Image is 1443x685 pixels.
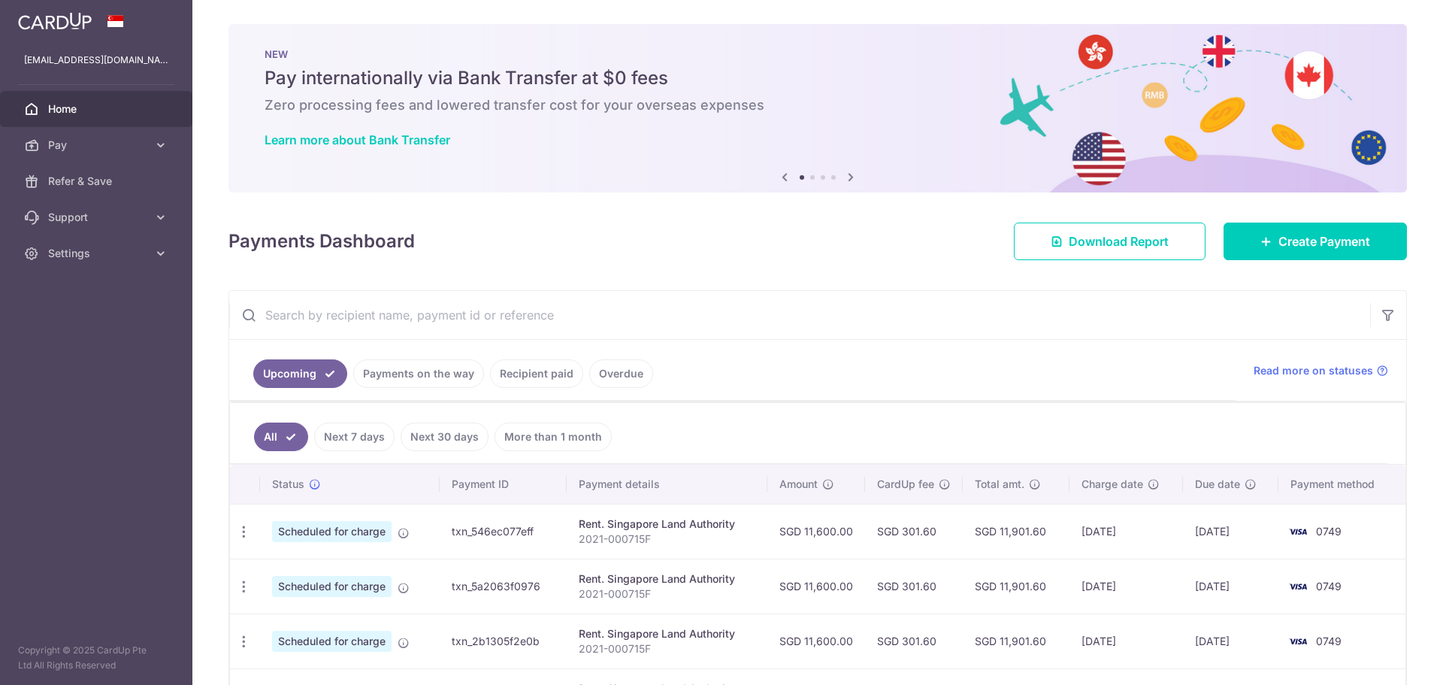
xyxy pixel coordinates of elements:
[18,12,92,30] img: CardUp
[779,477,818,492] span: Amount
[272,576,392,597] span: Scheduled for charge
[865,504,963,559] td: SGD 301.60
[401,423,489,451] a: Next 30 days
[440,614,567,668] td: txn_2b1305f2e0b
[1069,559,1183,614] td: [DATE]
[490,359,583,388] a: Recipient paid
[440,465,567,504] th: Payment ID
[877,477,934,492] span: CardUp fee
[963,504,1069,559] td: SGD 11,901.60
[229,291,1370,339] input: Search by recipient name, payment id or reference
[265,96,1371,114] h6: Zero processing fees and lowered transfer cost for your overseas expenses
[589,359,653,388] a: Overdue
[495,423,612,451] a: More than 1 month
[1316,635,1342,647] span: 0749
[265,48,1371,60] p: NEW
[272,631,392,652] span: Scheduled for charge
[265,66,1371,90] h5: Pay internationally via Bank Transfer at $0 fees
[24,53,168,68] p: [EMAIL_ADDRESS][DOMAIN_NAME]
[1183,559,1278,614] td: [DATE]
[963,614,1069,668] td: SGD 11,901.60
[1014,223,1206,260] a: Download Report
[48,138,147,153] span: Pay
[440,504,567,559] td: txn_546ec077eff
[1081,477,1143,492] span: Charge date
[579,517,755,532] div: Rent. Singapore Land Authority
[272,477,304,492] span: Status
[1283,523,1313,541] img: Bank Card
[579,641,755,656] p: 2021-000715F
[865,614,963,668] td: SGD 301.60
[1069,232,1169,250] span: Download Report
[48,174,147,189] span: Refer & Save
[963,559,1069,614] td: SGD 11,901.60
[265,132,450,147] a: Learn more about Bank Transfer
[767,504,865,559] td: SGD 11,600.00
[228,228,415,255] h4: Payments Dashboard
[1224,223,1407,260] a: Create Payment
[314,423,395,451] a: Next 7 days
[567,465,767,504] th: Payment details
[1278,465,1405,504] th: Payment method
[353,359,484,388] a: Payments on the way
[579,532,755,547] p: 2021-000715F
[767,559,865,614] td: SGD 11,600.00
[1195,477,1240,492] span: Due date
[1183,504,1278,559] td: [DATE]
[1283,577,1313,596] img: Bank Card
[1316,580,1342,593] span: 0749
[1069,614,1183,668] td: [DATE]
[1254,363,1388,378] a: Read more on statuses
[253,359,347,388] a: Upcoming
[579,571,755,586] div: Rent. Singapore Land Authority
[1283,632,1313,650] img: Bank Card
[1183,614,1278,668] td: [DATE]
[440,559,567,614] td: txn_5a2063f0976
[48,102,147,117] span: Home
[579,586,755,602] p: 2021-000715F
[865,559,963,614] td: SGD 301.60
[767,614,865,668] td: SGD 11,600.00
[1069,504,1183,559] td: [DATE]
[228,24,1407,192] img: Bank transfer banner
[48,210,147,225] span: Support
[1316,525,1342,538] span: 0749
[1278,232,1370,250] span: Create Payment
[579,626,755,641] div: Rent. Singapore Land Authority
[1254,363,1373,378] span: Read more on statuses
[975,477,1024,492] span: Total amt.
[48,246,147,261] span: Settings
[272,521,392,542] span: Scheduled for charge
[254,423,308,451] a: All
